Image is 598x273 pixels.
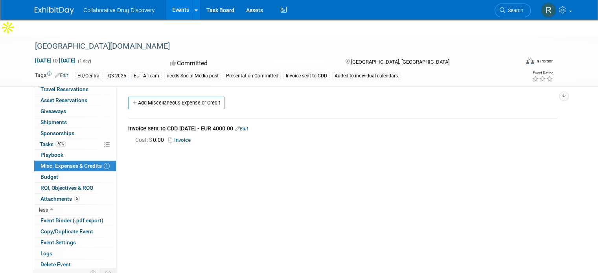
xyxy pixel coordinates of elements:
[55,141,66,147] span: 50%
[532,71,553,75] div: Event Rating
[128,125,558,134] div: invoice sent to CDD [DATE] - EUR 4000.00
[164,72,221,80] div: needs Social Media post
[167,57,333,70] div: Committed
[128,97,225,109] a: Add Miscellaneous Expense or Credit
[34,215,116,226] a: Event Binder (.pdf export)
[106,72,129,80] div: Q3 2025
[40,130,74,136] span: Sponsorships
[40,174,58,180] span: Budget
[34,194,116,204] a: Attachments5
[526,58,534,64] img: Format-Inperson.png
[34,172,116,182] a: Budget
[40,196,80,202] span: Attachments
[35,57,76,64] span: [DATE] [DATE]
[40,86,88,92] span: Travel Reservations
[351,59,449,65] span: [GEOGRAPHIC_DATA], [GEOGRAPHIC_DATA]
[235,126,248,132] a: Edit
[34,84,116,95] a: Travel Reservations
[40,152,63,158] span: Playbook
[34,205,116,215] a: less
[283,72,329,80] div: Invoice sent to CDD
[34,117,116,128] a: Shipments
[332,72,400,80] div: Added to individual calendars
[135,137,167,143] span: 0.00
[40,163,110,169] span: Misc. Expenses & Credits
[40,239,76,246] span: Event Settings
[40,217,103,224] span: Event Binder (.pdf export)
[34,95,116,106] a: Asset Reservations
[74,196,80,202] span: 5
[40,119,67,125] span: Shipments
[34,183,116,193] a: ROI, Objectives & ROO
[83,7,155,13] span: Collaborative Drug Discovery
[34,248,116,259] a: Logs
[477,57,554,68] div: Event Format
[541,3,556,18] img: Renate Baker
[52,57,59,64] span: to
[224,72,281,80] div: Presentation Committed
[40,228,93,235] span: Copy/Duplicate Event
[34,237,116,248] a: Event Settings
[35,71,68,80] td: Tags
[535,58,554,64] div: In-Person
[34,139,116,150] a: Tasks50%
[34,259,116,270] a: Delete Event
[135,137,153,143] span: Cost: $
[34,106,116,117] a: Giveaways
[34,128,116,139] a: Sponsorships
[495,4,531,17] a: Search
[77,59,91,64] span: (1 day)
[55,73,68,78] a: Edit
[39,207,48,213] span: less
[40,97,87,103] span: Asset Reservations
[505,7,523,13] span: Search
[40,108,66,114] span: Giveaways
[32,39,510,53] div: [GEOGRAPHIC_DATA][DOMAIN_NAME]
[34,226,116,237] a: Copy/Duplicate Event
[40,141,66,147] span: Tasks
[34,161,116,171] a: Misc. Expenses & Credits1
[75,72,103,80] div: EU/Central
[40,250,52,257] span: Logs
[104,163,110,169] span: 1
[34,150,116,160] a: Playbook
[131,72,162,80] div: EU - A Team
[35,7,74,15] img: ExhibitDay
[168,137,194,143] a: Invoice
[40,261,71,268] span: Delete Event
[40,185,93,191] span: ROI, Objectives & ROO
